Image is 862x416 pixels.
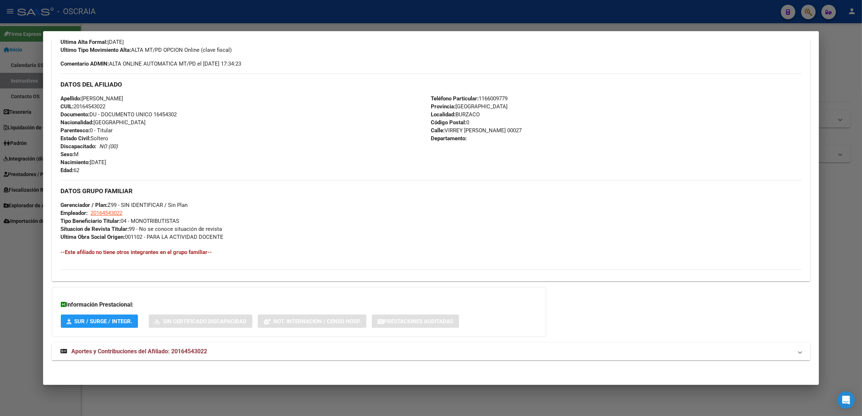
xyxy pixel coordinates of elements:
strong: Situacion de Revista Titular: [60,226,129,232]
span: 20164543022 [60,103,105,110]
strong: Ultima Obra Social Origen: [60,234,125,240]
strong: Comentario ADMIN: [60,61,109,67]
span: 20164543022 [91,210,122,216]
button: Not. Internacion / Censo Hosp. [258,315,366,328]
span: DU - DOCUMENTO UNICO 16454302 [60,111,177,118]
span: M [60,151,79,158]
span: Sin Certificado Discapacidad [163,318,247,325]
strong: Nacionalidad: [60,119,93,126]
h3: Información Prestacional: [61,300,537,309]
span: 62 [60,167,79,174]
span: SUR / SURGE / INTEGR. [74,318,132,325]
span: [PERSON_NAME] [60,95,123,102]
span: 0 - Titular [60,127,113,134]
strong: Empleador: [60,210,88,216]
h3: DATOS GRUPO FAMILIAR [60,187,802,195]
strong: Discapacitado: [60,143,96,150]
span: Not. Internacion / Censo Hosp. [273,318,361,325]
strong: Localidad: [431,111,455,118]
span: 0 [431,119,469,126]
button: Prestaciones Auditadas [372,315,459,328]
span: Z99 - SIN IDENTIFICAR / Sin Plan [60,202,188,208]
strong: Documento: [60,111,89,118]
strong: Sexo: [60,151,74,158]
span: [DATE] [60,159,106,166]
button: SUR / SURGE / INTEGR. [61,315,138,328]
strong: Nacimiento: [60,159,90,166]
strong: Teléfono Particular: [431,95,479,102]
span: 001102 - PARA LA ACTIVIDAD DOCENTE [60,234,223,240]
span: [DATE] [60,39,124,45]
strong: Última Alta Formal: [60,39,108,45]
strong: Ultimo Tipo Movimiento Alta: [60,47,131,53]
button: Sin Certificado Discapacidad [149,315,252,328]
span: Prestaciones Auditadas [384,318,453,325]
span: 04 - MONOTRIBUTISTAS [60,218,179,224]
strong: Gerenciador / Plan: [60,202,108,208]
span: Aportes y Contribuciones del Afiliado: 20164543022 [71,348,207,355]
i: NO (00) [99,143,118,150]
strong: CUIL: [60,103,73,110]
h4: --Este afiliado no tiene otros integrantes en el grupo familiar-- [60,248,802,256]
strong: Parentesco: [60,127,90,134]
span: Soltero [60,135,108,142]
strong: Departamento: [431,135,467,142]
strong: Calle: [431,127,445,134]
strong: Provincia: [431,103,455,110]
span: ALTA ONLINE AUTOMATICA MT/PD el [DATE] 17:34:23 [60,60,241,68]
span: 1166009779 [431,95,508,102]
div: Open Intercom Messenger [837,391,855,409]
span: VIRREY [PERSON_NAME] 00027 [431,127,522,134]
strong: Tipo Beneficiario Titular: [60,218,121,224]
strong: Apellido: [60,95,81,102]
mat-expansion-panel-header: Aportes y Contribuciones del Afiliado: 20164543022 [52,343,810,360]
span: BURZACO [431,111,480,118]
strong: Estado Civil: [60,135,91,142]
span: [GEOGRAPHIC_DATA] [431,103,508,110]
span: [GEOGRAPHIC_DATA] [60,119,146,126]
h3: DATOS DEL AFILIADO [60,80,802,88]
span: 99 - No se conoce situación de revista [60,226,222,232]
strong: Código Postal: [431,119,466,126]
strong: Edad: [60,167,73,174]
span: ALTA MT/PD OPCION Online (clave fiscal) [60,47,232,53]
